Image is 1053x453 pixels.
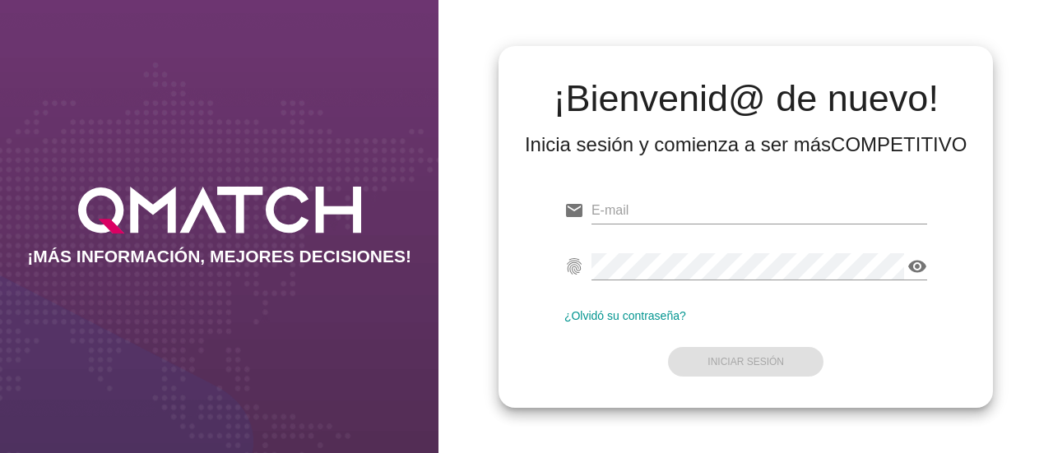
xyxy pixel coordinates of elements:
[564,309,686,322] a: ¿Olvidó su contraseña?
[525,132,967,158] div: Inicia sesión y comienza a ser más
[591,197,928,224] input: E-mail
[564,201,584,220] i: email
[907,257,927,276] i: visibility
[564,257,584,276] i: fingerprint
[525,79,967,118] h2: ¡Bienvenid@ de nuevo!
[27,247,411,266] h2: ¡MÁS INFORMACIÓN, MEJORES DECISIONES!
[831,133,967,155] strong: COMPETITIVO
